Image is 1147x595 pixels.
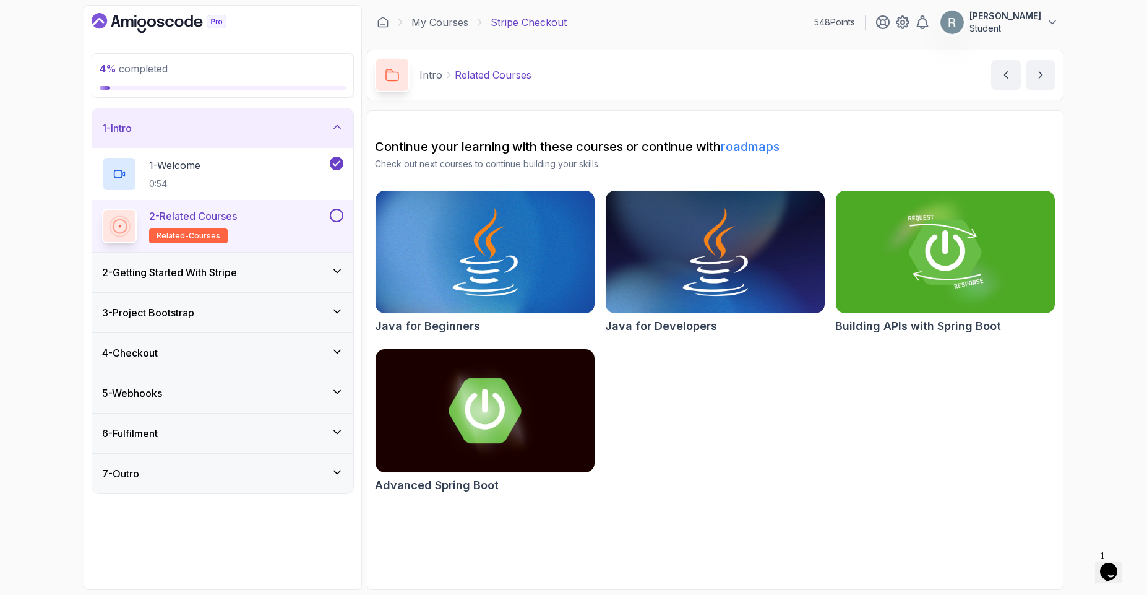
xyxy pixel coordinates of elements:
img: Java for Beginners card [376,191,595,313]
p: Student [969,22,1041,35]
button: 5-Webhooks [92,373,353,413]
button: next content [1026,60,1055,90]
h3: 6 - Fulfilment [102,426,158,441]
a: My Courses [411,15,468,30]
h3: 1 - Intro [102,121,132,136]
button: 2-Getting Started With Stripe [92,253,353,292]
h2: Advanced Spring Boot [375,477,499,494]
a: Advanced Spring Boot cardAdvanced Spring Boot [375,349,595,493]
span: 4 % [100,63,116,75]
h2: Java for Developers [605,318,717,335]
p: 0:54 [149,178,200,190]
p: 2 - Related Courses [149,209,237,224]
img: Building APIs with Spring Boot card [836,191,1055,313]
a: Dashboard [92,13,255,33]
button: 3-Project Bootstrap [92,293,353,332]
img: Java for Developers card [606,191,825,313]
span: completed [100,63,168,75]
p: [PERSON_NAME] [969,10,1041,22]
h2: Building APIs with Spring Boot [835,318,1001,335]
button: previous content [991,60,1021,90]
h2: Java for Beginners [375,318,480,335]
p: Related Courses [455,67,531,82]
iframe: chat widget [1095,545,1135,583]
a: roadmaps [721,139,780,154]
h3: 5 - Webhooks [102,386,162,401]
img: Advanced Spring Boot card [376,349,595,472]
img: user profile image [940,11,964,34]
button: user profile image[PERSON_NAME]Student [940,10,1059,35]
a: Dashboard [377,16,389,28]
p: 1 - Welcome [149,158,200,173]
p: Intro [419,67,442,82]
p: 548 Points [814,16,855,28]
a: Java for Developers cardJava for Developers [605,190,825,335]
h3: 7 - Outro [102,466,139,481]
a: Java for Beginners cardJava for Beginners [375,190,595,335]
p: Check out next courses to continue building your skills. [375,158,1055,170]
button: 1-Intro [92,108,353,148]
h3: 4 - Checkout [102,345,158,360]
button: 7-Outro [92,454,353,493]
span: related-courses [157,231,220,241]
button: 1-Welcome0:54 [102,157,343,191]
h2: Continue your learning with these courses or continue with [375,138,1055,155]
button: 4-Checkout [92,333,353,373]
button: 6-Fulfilment [92,414,353,453]
a: Building APIs with Spring Boot cardBuilding APIs with Spring Boot [835,190,1055,335]
p: Stripe Checkout [491,15,567,30]
h3: 2 - Getting Started With Stripe [102,265,237,280]
h3: 3 - Project Bootstrap [102,305,194,320]
button: 2-Related Coursesrelated-courses [102,209,343,243]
